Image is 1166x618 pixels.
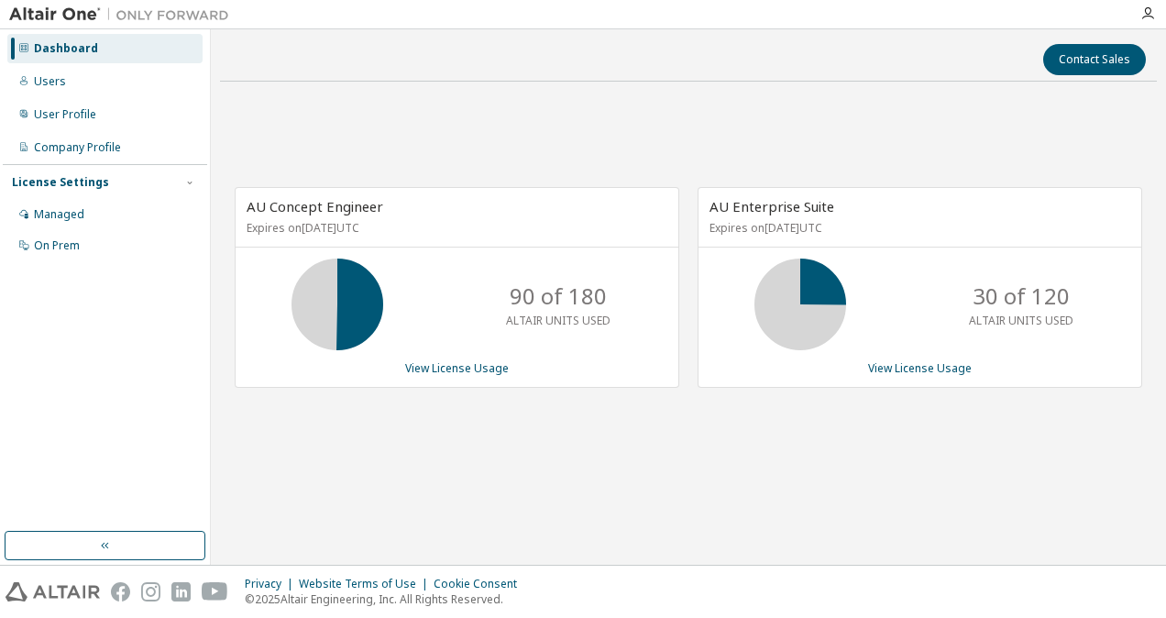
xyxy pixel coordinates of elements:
div: On Prem [34,238,80,253]
div: User Profile [34,107,96,122]
p: 30 of 120 [973,281,1070,312]
p: © 2025 Altair Engineering, Inc. All Rights Reserved. [245,591,528,607]
a: View License Usage [405,360,509,376]
div: Managed [34,207,84,222]
img: Altair One [9,6,238,24]
img: instagram.svg [141,582,160,601]
p: Expires on [DATE] UTC [709,220,1126,236]
img: altair_logo.svg [5,582,100,601]
button: Contact Sales [1043,44,1146,75]
span: AU Enterprise Suite [709,197,834,215]
div: Website Terms of Use [299,577,434,591]
div: Company Profile [34,140,121,155]
img: youtube.svg [202,582,228,601]
div: Users [34,74,66,89]
img: facebook.svg [111,582,130,601]
div: Cookie Consent [434,577,528,591]
p: 90 of 180 [510,281,607,312]
p: ALTAIR UNITS USED [506,313,610,328]
img: linkedin.svg [171,582,191,601]
p: ALTAIR UNITS USED [969,313,1073,328]
a: View License Usage [868,360,972,376]
div: Privacy [245,577,299,591]
span: AU Concept Engineer [247,197,383,215]
div: License Settings [12,175,109,190]
div: Dashboard [34,41,98,56]
p: Expires on [DATE] UTC [247,220,663,236]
